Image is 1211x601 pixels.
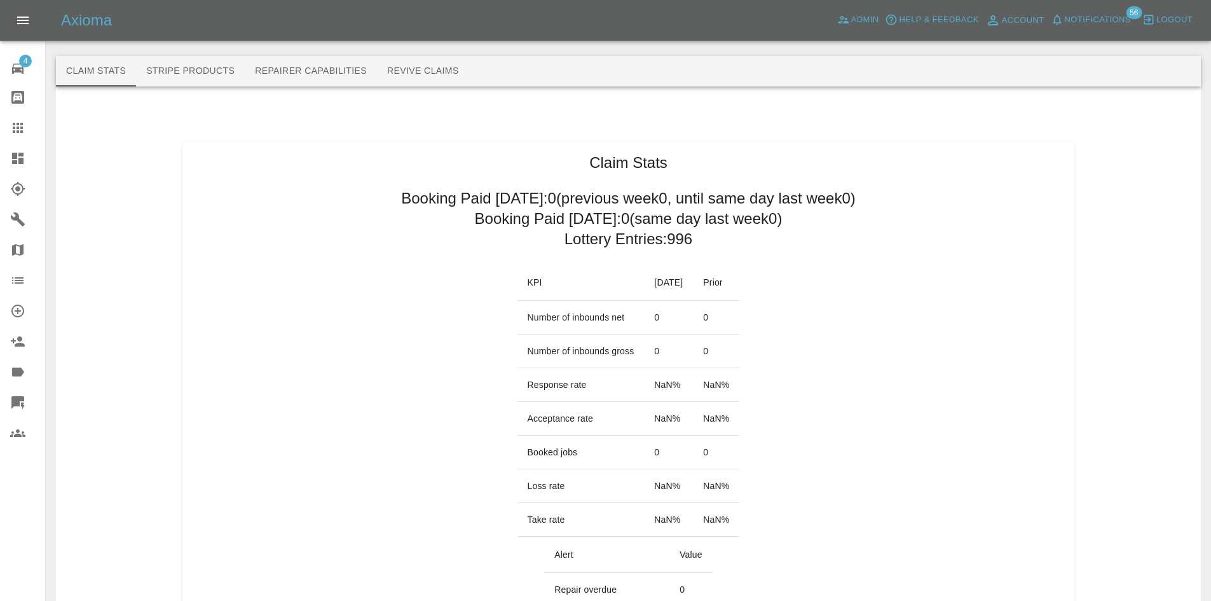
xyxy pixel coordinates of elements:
h2: Booking Paid [DATE]: 0 (same day last week 0 ) [475,209,783,229]
td: NaN % [693,469,739,503]
td: 0 [693,436,739,469]
button: Repairer Capabilities [245,56,377,86]
td: NaN % [644,469,693,503]
button: Claim Stats [56,56,136,86]
a: Account [982,10,1048,31]
th: Alert [544,537,669,573]
th: Value [669,537,713,573]
td: Acceptance rate [517,402,645,436]
span: 4 [19,55,32,67]
td: NaN % [693,368,739,402]
span: Admin [851,13,879,27]
button: Stripe Products [136,56,245,86]
span: Notifications [1065,13,1131,27]
th: [DATE] [644,265,693,301]
td: 0 [644,301,693,335]
span: Account [1002,13,1044,28]
h2: Lottery Entries: 996 [564,229,692,249]
button: Revive Claims [377,56,469,86]
th: KPI [517,265,645,301]
td: 0 [693,301,739,335]
button: Logout [1139,10,1196,30]
th: Prior [693,265,739,301]
td: NaN % [693,503,739,537]
h1: Claim Stats [589,153,667,173]
td: NaN % [644,503,693,537]
td: 0 [693,335,739,368]
td: NaN % [693,402,739,436]
td: NaN % [644,368,693,402]
span: Logout [1156,13,1193,27]
h5: Axioma [61,10,112,31]
a: Admin [834,10,882,30]
td: 0 [644,436,693,469]
span: Help & Feedback [899,13,978,27]
button: Open drawer [8,5,38,36]
button: Help & Feedback [882,10,982,30]
td: NaN % [644,402,693,436]
td: Take rate [517,503,645,537]
td: Loss rate [517,469,645,503]
button: Notifications [1048,10,1134,30]
td: 0 [644,335,693,368]
td: Number of inbounds net [517,301,645,335]
span: 56 [1126,6,1142,19]
h2: Booking Paid [DATE]: 0 (previous week 0 , until same day last week 0 ) [401,188,856,209]
td: Number of inbounds gross [517,335,645,368]
td: Response rate [517,368,645,402]
td: Booked jobs [517,436,645,469]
